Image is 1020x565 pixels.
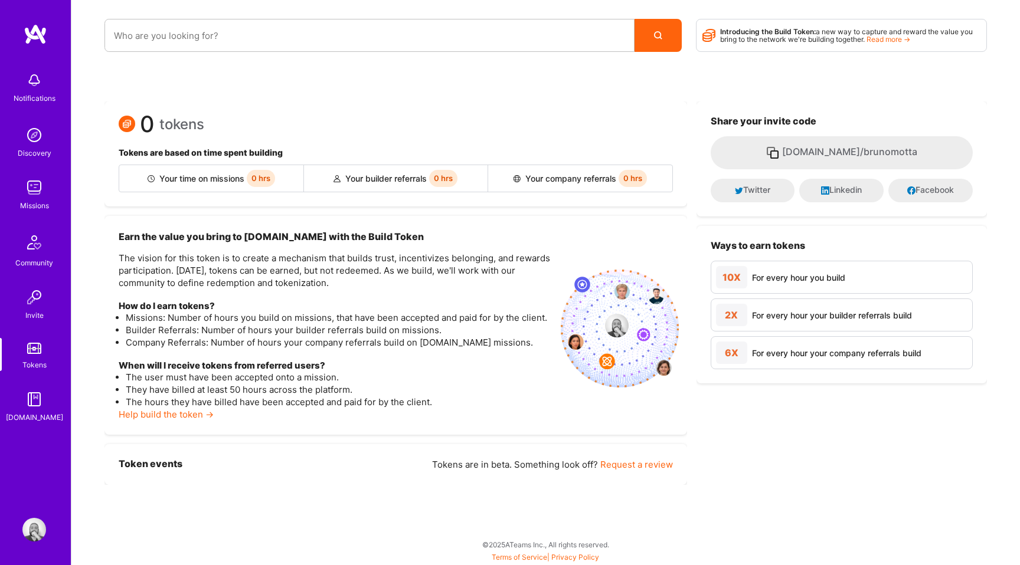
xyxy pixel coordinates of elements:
[561,270,679,387] img: invite
[119,301,551,311] h4: How do I earn tokens?
[126,336,551,349] li: Company Referrals: Number of hours your company referrals build on [DOMAIN_NAME] missions.
[18,147,51,159] div: Discovery
[19,518,49,541] a: User Avatar
[71,530,1020,559] div: © 2025 ATeams Inc., All rights reserved.
[720,27,816,36] strong: Introducing the Build Token:
[148,175,155,182] img: Builder icon
[20,228,48,257] img: Community
[619,170,647,187] span: 0 hrs
[799,179,884,202] button: Linkedin
[126,371,551,383] li: The user must have been accepted onto a mission.
[711,136,973,169] button: [DOMAIN_NAME]/brunomotta
[752,347,921,359] div: For every hour your company referrals build
[159,118,204,130] span: tokens
[140,118,155,130] span: 0
[735,186,743,195] i: icon Twitter
[126,383,551,396] li: They have billed at least 50 hours across the platform.
[605,314,629,337] img: profile
[304,165,489,192] div: Your builder referrals
[432,459,598,470] span: Tokens are in beta. Something look off?
[119,230,551,243] h3: Earn the value you bring to [DOMAIN_NAME] with the Build Token
[119,252,551,289] p: The vision for this token is to create a mechanism that builds trust, incentivizes belonging, and...
[27,343,41,354] img: tokens
[22,387,46,411] img: guide book
[711,240,973,251] h3: Ways to earn tokens
[119,116,135,132] img: Token icon
[22,518,46,541] img: User Avatar
[22,176,46,199] img: teamwork
[119,409,214,420] a: Help build the token →
[513,175,521,182] img: Company referral icon
[126,396,551,408] li: The hours they have billed have been accepted and paid for by the client.
[429,170,457,187] span: 0 hrs
[702,24,715,47] i: icon Points
[25,309,44,321] div: Invite
[720,27,973,44] span: a new way to capture and reward the value you bring to the network we're building together.
[22,359,47,371] div: Tokens
[888,179,973,202] button: Facebook
[716,266,747,288] div: 10X
[22,68,46,92] img: bell
[126,324,551,336] li: Builder Referrals: Number of hours your builder referrals build on missions.
[752,309,912,321] div: For every hour your builder referrals build
[711,179,795,202] button: Twitter
[119,165,304,192] div: Your time on missions
[22,123,46,147] img: discovery
[711,116,973,127] h3: Share your invite code
[6,411,63,423] div: [DOMAIN_NAME]
[20,199,49,212] div: Missions
[766,146,780,160] i: icon Copy
[716,341,747,364] div: 6X
[488,165,672,192] div: Your company referrals
[15,257,53,269] div: Community
[600,459,673,470] a: Request a review
[654,31,662,40] i: icon Search
[492,553,599,561] span: |
[247,170,275,187] span: 0 hrs
[119,458,182,471] h3: Token events
[334,175,341,182] img: Builder referral icon
[492,553,547,561] a: Terms of Service
[821,186,829,195] i: icon LinkedInDark
[119,360,551,371] h4: When will I receive tokens from referred users?
[22,285,46,309] img: Invite
[114,21,625,51] input: Who are you looking for?
[907,186,916,195] i: icon Facebook
[867,35,910,44] a: Read more →
[126,311,551,324] li: Missions: Number of hours you build on missions, that have been accepted and paid for by the client.
[24,24,47,45] img: logo
[716,304,747,326] div: 2X
[752,271,845,284] div: For every hour you build
[14,92,55,104] div: Notifications
[119,148,673,158] h4: Tokens are based on time spent building
[551,553,599,561] a: Privacy Policy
